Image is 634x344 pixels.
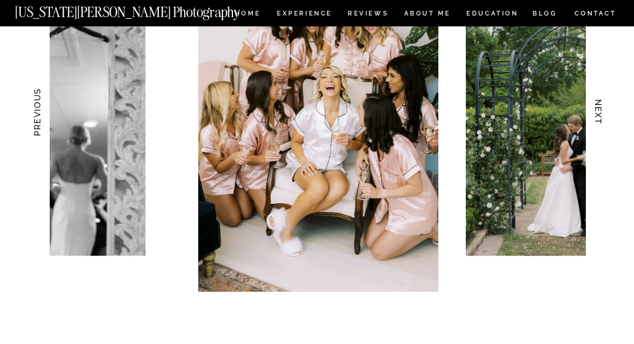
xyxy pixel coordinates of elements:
a: CONTACT [574,8,617,19]
h3: PREVIOUS [31,80,42,145]
a: ABOUT ME [404,10,451,19]
a: Experience [277,10,331,19]
a: [US_STATE][PERSON_NAME] Photography [15,5,275,14]
h3: NEXT [593,80,603,145]
a: EDUCATION [465,10,520,19]
a: HOME [233,10,262,19]
a: REVIEWS [348,10,387,19]
a: BLOG [533,10,557,19]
